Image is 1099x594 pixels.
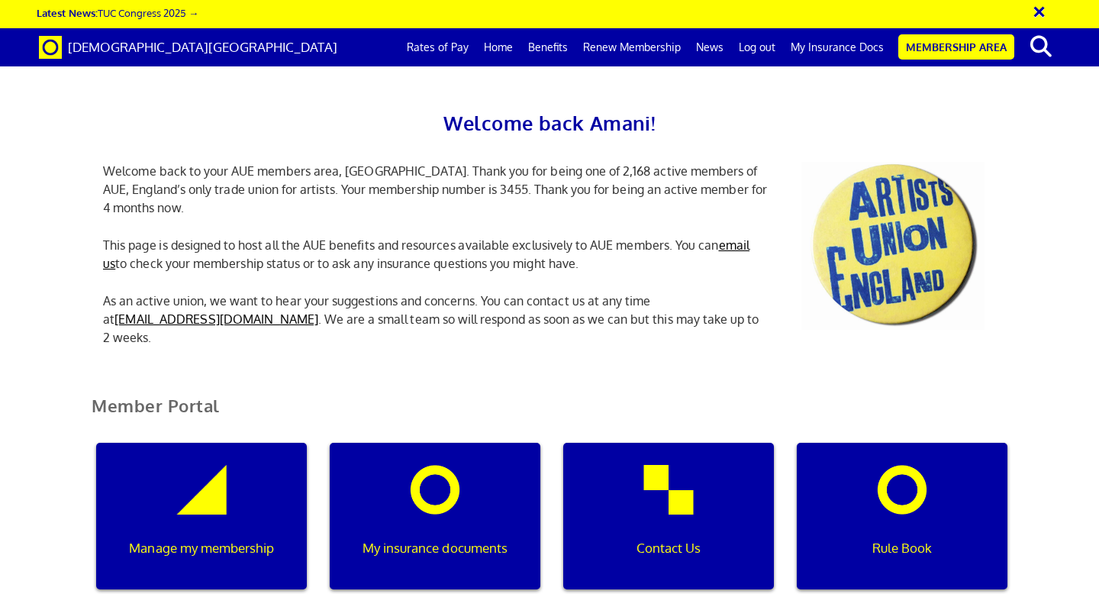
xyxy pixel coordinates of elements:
[68,39,337,55] span: [DEMOGRAPHIC_DATA][GEOGRAPHIC_DATA]
[107,538,296,558] p: Manage my membership
[37,6,198,19] a: Latest News:TUC Congress 2025 →
[37,6,98,19] strong: Latest News:
[27,28,349,66] a: Brand [DEMOGRAPHIC_DATA][GEOGRAPHIC_DATA]
[520,28,575,66] a: Benefits
[92,162,778,217] p: Welcome back to your AUE members area, [GEOGRAPHIC_DATA]. Thank you for being one of 2,168 active...
[92,107,1007,139] h2: Welcome back Amani!
[80,396,1019,434] h2: Member Portal
[399,28,476,66] a: Rates of Pay
[1017,31,1064,63] button: search
[92,236,778,273] p: This page is designed to host all the AUE benefits and resources available exclusively to AUE mem...
[575,28,688,66] a: Renew Membership
[476,28,520,66] a: Home
[731,28,783,66] a: Log out
[807,538,997,558] p: Rule Book
[688,28,731,66] a: News
[340,538,530,558] p: My insurance documents
[574,538,763,558] p: Contact Us
[783,28,891,66] a: My Insurance Docs
[898,34,1014,60] a: Membership Area
[114,312,318,327] a: [EMAIL_ADDRESS][DOMAIN_NAME]
[92,292,778,347] p: As an active union, we want to hear your suggestions and concerns. You can contact us at any time...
